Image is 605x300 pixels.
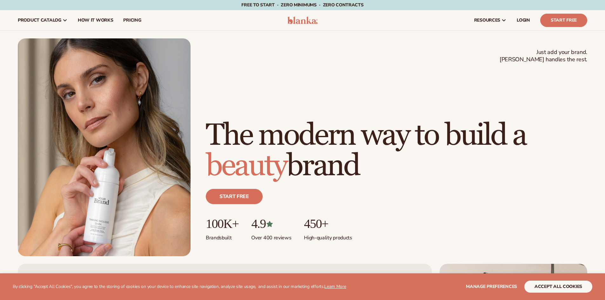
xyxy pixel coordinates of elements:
a: pricing [118,10,146,30]
a: Start Free [540,14,587,27]
span: resources [474,18,500,23]
p: 100K+ [206,217,239,231]
span: pricing [123,18,141,23]
a: product catalog [13,10,73,30]
span: product catalog [18,18,61,23]
button: accept all cookies [524,281,592,293]
img: Female holding tanning mousse. [18,38,191,256]
p: 450+ [304,217,352,231]
span: beauty [206,147,286,184]
button: Manage preferences [466,281,517,293]
a: Learn More [324,283,346,290]
p: Brands built [206,231,239,241]
a: How It Works [73,10,118,30]
h1: The modern way to build a brand [206,120,587,181]
p: Over 400 reviews [251,231,291,241]
img: logo [287,17,318,24]
p: By clicking "Accept All Cookies", you agree to the storing of cookies on your device to enhance s... [13,284,346,290]
p: 4.9 [251,217,291,231]
span: LOGIN [517,18,530,23]
span: Just add your brand. [PERSON_NAME] handles the rest. [500,49,587,63]
span: Manage preferences [466,283,517,290]
a: Start free [206,189,263,204]
a: LOGIN [512,10,535,30]
span: How It Works [78,18,113,23]
a: resources [469,10,512,30]
p: High-quality products [304,231,352,241]
span: Free to start · ZERO minimums · ZERO contracts [241,2,363,8]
